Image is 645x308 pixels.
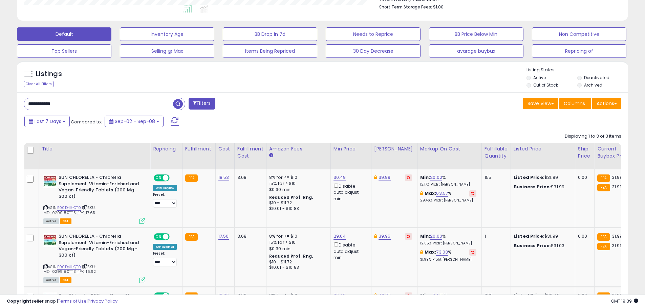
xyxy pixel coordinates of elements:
[169,175,179,181] span: OFF
[420,198,476,203] p: 29.46% Profit [PERSON_NAME]
[60,277,71,283] span: FBA
[559,98,591,109] button: Columns
[514,243,570,249] div: $31.03
[88,298,117,304] a: Privacy Policy
[237,174,261,181] div: 3.68
[43,277,59,283] span: All listings currently available for purchase on Amazon
[43,205,95,215] span: | SKU: MD_029918011113_1PK_17.65
[269,200,325,206] div: $10 - $11.72
[379,174,391,181] a: 39.99
[43,174,57,188] img: 51F5trbOFtL._SL40_.jpg
[59,233,141,260] b: SUN CHLORELLA - Chlorella Supplement, Vitamin-Enriched and Vegan-Friendly Tablets (200 Mg - 300 ct)
[430,233,442,240] a: 20.00
[420,249,476,262] div: %
[153,192,177,208] div: Preset:
[153,244,177,250] div: Amazon AI
[597,145,632,160] div: Current Buybox Price
[425,249,436,255] b: Max:
[523,98,558,109] button: Save View
[169,234,179,240] span: OFF
[374,145,414,152] div: [PERSON_NAME]
[514,184,570,190] div: $31.99
[334,241,366,261] div: Disable auto adjust min
[269,265,325,270] div: $10.01 - $10.83
[153,145,179,152] div: Repricing
[35,118,61,125] span: Last 7 Days
[223,27,317,41] button: BB Drop in 7d
[485,233,506,239] div: 1
[514,233,570,239] div: $31.99
[436,190,448,197] a: 63.57
[514,174,570,181] div: $31.99
[379,233,391,240] a: 39.95
[578,174,589,181] div: 0.00
[611,298,638,304] span: 2025-09-16 19:39 GMT
[36,69,62,79] h5: Listings
[237,145,263,160] div: Fulfillment Cost
[269,187,325,193] div: $0.30 min
[185,145,213,152] div: Fulfillment
[326,44,420,58] button: 30 Day Decrease
[269,152,273,159] small: Amazon Fees.
[334,174,346,181] a: 30.49
[565,133,621,140] div: Displaying 1 to 3 of 3 items
[436,249,448,256] a: 73.03
[17,27,111,41] button: Default
[597,174,610,182] small: FBA
[269,206,325,212] div: $10.01 - $10.83
[420,241,476,246] p: 12.05% Profit [PERSON_NAME]
[237,233,261,239] div: 3.68
[269,239,325,245] div: 15% for > $10
[564,100,585,107] span: Columns
[269,181,325,187] div: 15% for > $10
[153,251,177,266] div: Preset:
[57,205,81,211] a: B00D41HQT0
[597,233,610,241] small: FBA
[578,145,592,160] div: Ship Price
[43,233,57,247] img: 51F5trbOFtL._SL40_.jpg
[420,190,476,203] div: %
[43,218,59,224] span: All listings currently available for purchase on Amazon
[485,145,508,160] div: Fulfillable Quantity
[60,218,71,224] span: FBA
[526,67,628,73] p: Listing States:
[597,243,610,250] small: FBA
[597,184,610,191] small: FBA
[153,185,177,191] div: Win BuyBox
[584,75,609,80] label: Deactivated
[533,82,558,88] label: Out of Stock
[269,145,328,152] div: Amazon Fees
[120,27,214,41] button: Inventory Age
[17,44,111,58] button: Top Sellers
[269,174,325,181] div: 8% for <= $10
[57,264,81,270] a: B00D41HQT0
[429,44,523,58] button: avarage buybux
[269,253,314,259] b: Reduced Prof. Rng.
[430,174,442,181] a: 20.02
[269,246,325,252] div: $0.30 min
[105,116,164,127] button: Sep-02 - Sep-08
[420,182,476,187] p: 12.17% Profit [PERSON_NAME]
[532,44,626,58] button: Repricing of
[533,75,546,80] label: Active
[532,27,626,41] button: Non Competitive
[429,27,523,41] button: BB Price Below Min
[420,233,476,246] div: %
[59,174,141,201] b: SUN CHLORELLA - Chlorella Supplement, Vitamin-Enriched and Vegan-Friendly Tablets (200 Mg - 300 ct)
[334,182,366,202] div: Disable auto adjust min
[185,233,198,241] small: FBA
[120,44,214,58] button: Selling @ Max
[189,98,215,110] button: Filters
[43,264,96,274] span: | SKU: MD_029918011113_1PK_16.62
[514,242,551,249] b: Business Price:
[24,116,70,127] button: Last 7 Days
[218,145,232,152] div: Cost
[43,233,145,282] div: ASIN:
[334,145,368,152] div: Min Price
[218,233,229,240] a: 17.50
[612,184,623,190] span: 31.99
[24,81,54,87] div: Clear All Filters
[420,233,430,239] b: Min:
[514,184,551,190] b: Business Price:
[269,259,325,265] div: $10 - $11.72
